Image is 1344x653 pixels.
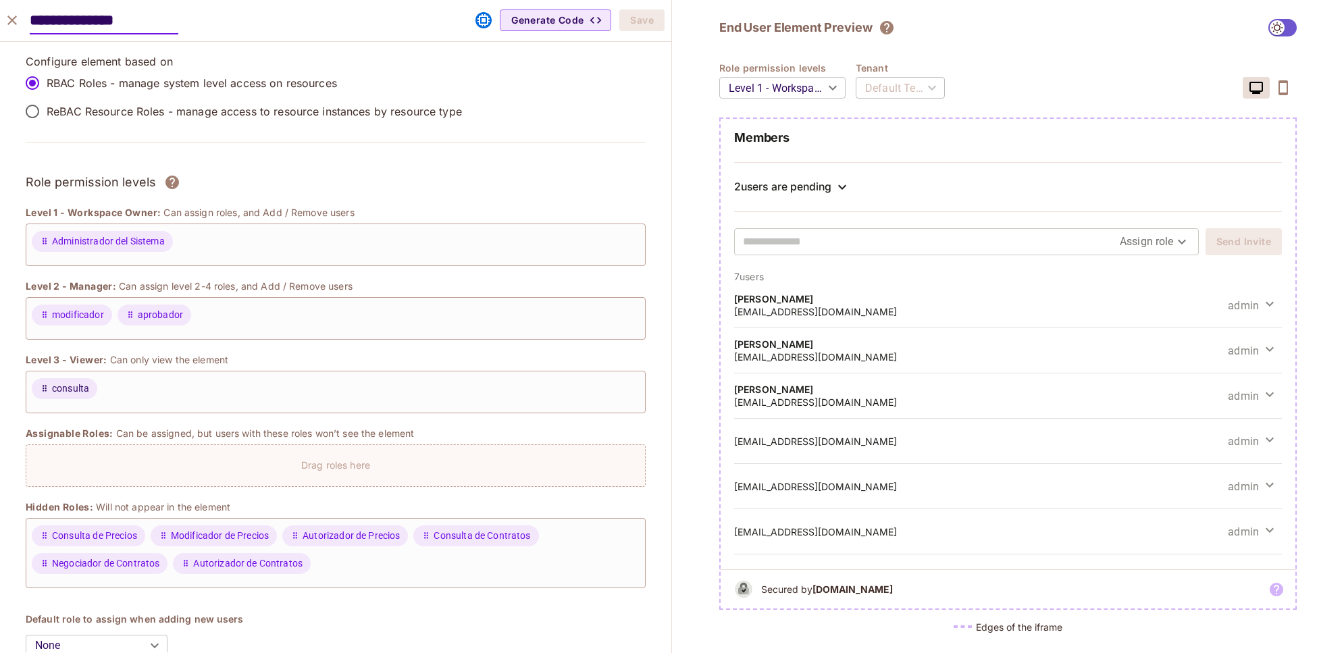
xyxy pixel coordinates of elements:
[1228,569,1259,585] span: admin
[110,353,228,366] p: Can only view the element
[434,529,530,543] span: Consulta de Contratos
[719,69,846,107] div: Level 1 - Workspace Owner
[1228,434,1259,449] span: admin
[52,529,137,543] span: Consulta de Precios
[1228,298,1259,313] span: admin
[1228,388,1259,404] span: admin
[976,621,1062,633] h5: Edges of the iframe
[26,500,93,514] span: Hidden Roles:
[812,583,893,595] b: [DOMAIN_NAME]
[171,529,269,543] span: Modificador de Precios
[163,206,354,219] p: Can assign roles, and Add / Remove users
[96,500,230,513] p: Will not appear in the element
[116,427,415,440] p: Can be assigned, but users with these roles won’t see the element
[761,583,893,596] h5: Secured by
[303,529,400,543] span: Autorizador de Precios
[734,435,897,448] h5: [EMAIL_ADDRESS][DOMAIN_NAME]
[26,206,161,219] span: Level 1 - Workspace Owner:
[26,353,107,367] span: Level 3 - Viewer:
[52,556,159,571] span: Negociador de Contratos
[1221,430,1282,452] button: admin
[734,338,897,350] h4: [PERSON_NAME]
[1120,231,1190,253] div: Assign role
[734,270,1282,283] p: 7 users
[26,54,646,69] p: Configure element based on
[719,61,856,74] h4: Role permission levels
[47,76,337,90] p: RBAC Roles - manage system level access on resources
[138,308,183,322] span: aprobador
[879,20,895,36] svg: The element will only show tenant specific content. No user information will be visible across te...
[1206,228,1282,255] button: Send Invite
[119,280,353,292] p: Can assign level 2-4 roles, and Add / Remove users
[1221,340,1282,361] button: admin
[734,525,897,538] h5: [EMAIL_ADDRESS][DOMAIN_NAME]
[734,130,1282,146] h2: Members
[26,427,113,440] span: Assignable Roles:
[734,396,897,409] h5: [EMAIL_ADDRESS][DOMAIN_NAME]
[475,12,492,28] svg: This element was embedded
[619,9,665,31] button: Save
[1228,479,1259,494] span: admin
[1221,385,1282,407] button: admin
[193,556,303,571] span: Autorizador de Contratos
[734,292,897,305] h4: [PERSON_NAME]
[734,350,897,363] h5: [EMAIL_ADDRESS][DOMAIN_NAME]
[26,172,156,192] h3: Role permission levels
[1221,566,1282,587] button: admin
[1221,475,1282,497] button: admin
[856,69,945,107] div: Default Tenant
[47,104,462,119] p: ReBAC Resource Roles - manage access to resource instances by resource type
[719,20,872,36] h2: End User Element Preview
[734,480,897,493] h5: [EMAIL_ADDRESS][DOMAIN_NAME]
[52,308,104,322] span: modificador
[164,174,180,190] svg: Assign roles to different permission levels and grant users the correct rights over each element....
[26,280,116,293] span: Level 2 - Manager:
[731,577,756,602] img: b&w logo
[52,382,89,396] span: consulta
[500,9,611,31] button: Generate Code
[52,234,165,249] span: Administrador del Sistema
[1221,294,1282,316] button: admin
[734,180,831,194] div: 2 users are pending
[301,459,370,471] p: Drag roles here
[1221,521,1282,542] button: admin
[1228,524,1259,540] span: admin
[856,61,955,74] h4: Tenant
[1228,343,1259,359] span: admin
[734,305,897,318] h5: [EMAIL_ADDRESS][DOMAIN_NAME]
[26,612,646,625] h4: Default role to assign when adding new users
[734,383,897,396] h4: [PERSON_NAME]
